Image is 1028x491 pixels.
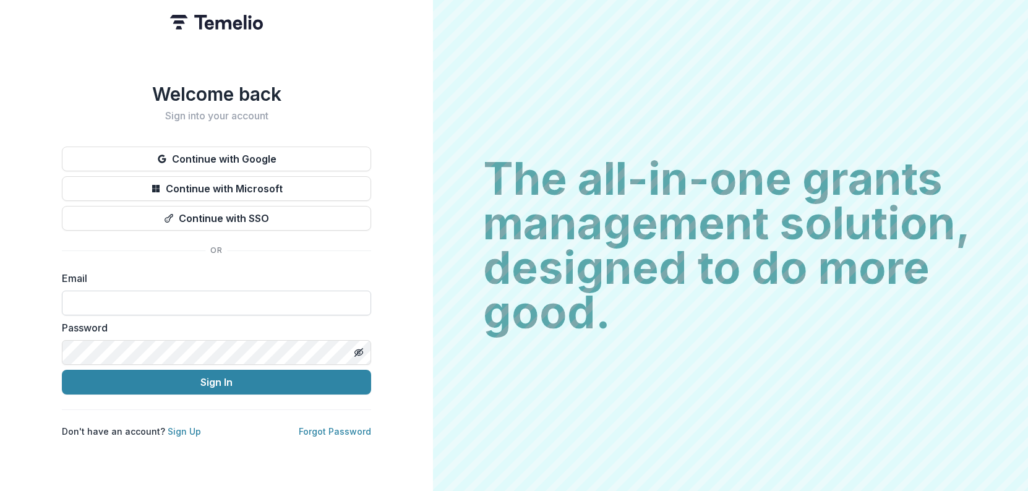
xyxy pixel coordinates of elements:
[62,83,371,105] h1: Welcome back
[62,110,371,122] h2: Sign into your account
[168,426,201,437] a: Sign Up
[299,426,371,437] a: Forgot Password
[62,147,371,171] button: Continue with Google
[62,425,201,438] p: Don't have an account?
[62,176,371,201] button: Continue with Microsoft
[62,320,364,335] label: Password
[62,271,364,286] label: Email
[62,370,371,395] button: Sign In
[62,206,371,231] button: Continue with SSO
[170,15,263,30] img: Temelio
[349,343,369,362] button: Toggle password visibility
